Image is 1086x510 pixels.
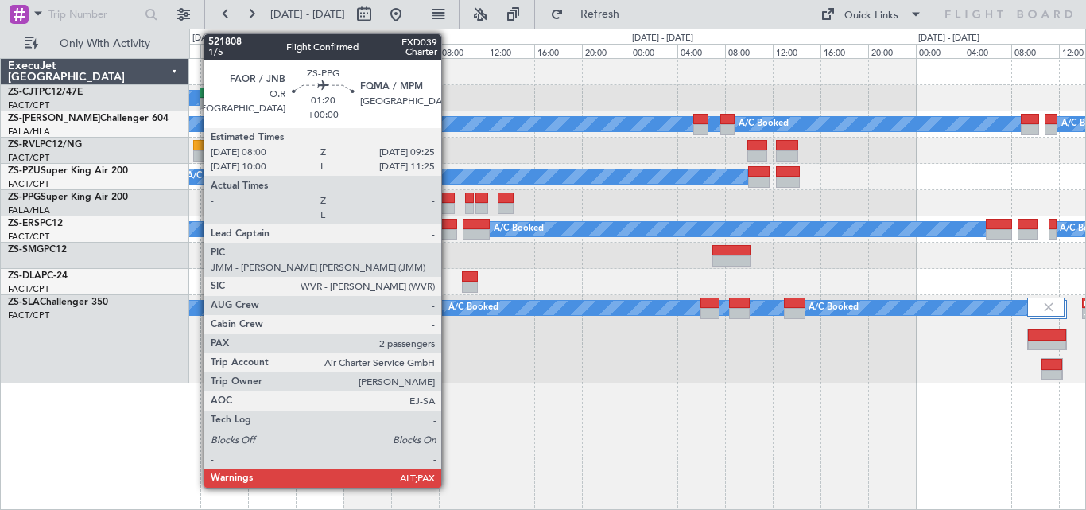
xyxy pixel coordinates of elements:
[192,32,254,45] div: [DATE] - [DATE]
[918,32,979,45] div: [DATE] - [DATE]
[448,296,498,320] div: A/C Booked
[439,44,487,58] div: 08:00
[809,296,859,320] div: A/C Booked
[8,88,39,97] span: ZS-CJT
[8,114,169,123] a: ZS-[PERSON_NAME]Challenger 604
[844,8,898,24] div: Quick Links
[8,310,49,321] a: FACT/CPT
[41,38,168,49] span: Only With Activity
[487,44,534,58] div: 12:00
[8,193,41,202] span: ZS-PPG
[8,193,128,202] a: ZS-PPGSuper King Air 200
[8,231,49,243] a: FACT/CPT
[543,2,638,27] button: Refresh
[391,44,439,58] div: 04:00
[8,140,82,150] a: ZS-RVLPC12/NG
[8,245,44,255] span: ZS-SMG
[677,44,725,58] div: 04:00
[567,9,634,20] span: Refresh
[8,298,40,307] span: ZS-SLA
[582,44,630,58] div: 20:00
[8,271,68,281] a: ZS-DLAPC-24
[8,245,67,255] a: ZS-SMGPC12
[632,32,693,45] div: [DATE] - [DATE]
[8,99,49,111] a: FACT/CPT
[820,44,868,58] div: 16:00
[8,114,100,123] span: ZS-[PERSON_NAME]
[8,126,50,138] a: FALA/HLA
[343,44,391,58] div: 00:00
[248,44,296,58] div: 16:00
[8,298,108,307] a: ZS-SLAChallenger 350
[17,31,173,56] button: Only With Activity
[8,178,49,190] a: FACT/CPT
[868,44,916,58] div: 20:00
[187,165,237,189] div: A/C Booked
[1011,44,1059,58] div: 08:00
[8,166,41,176] span: ZS-PZU
[630,44,677,58] div: 00:00
[8,283,49,295] a: FACT/CPT
[8,271,41,281] span: ZS-DLA
[346,32,407,45] div: [DATE] - [DATE]
[200,44,248,58] div: 12:00
[296,44,343,58] div: 20:00
[739,112,789,136] div: A/C Booked
[1041,300,1056,314] img: gray-close.svg
[8,219,40,228] span: ZS-ERS
[534,44,582,58] div: 16:00
[8,219,63,228] a: ZS-ERSPC12
[773,44,820,58] div: 12:00
[964,44,1011,58] div: 04:00
[8,204,50,216] a: FALA/HLA
[916,44,964,58] div: 00:00
[48,2,140,26] input: Trip Number
[8,88,83,97] a: ZS-CJTPC12/47E
[813,2,930,27] button: Quick Links
[270,7,345,21] span: [DATE] - [DATE]
[8,140,40,150] span: ZS-RVL
[494,217,544,241] div: A/C Booked
[8,152,49,164] a: FACT/CPT
[725,44,773,58] div: 08:00
[8,166,128,176] a: ZS-PZUSuper King Air 200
